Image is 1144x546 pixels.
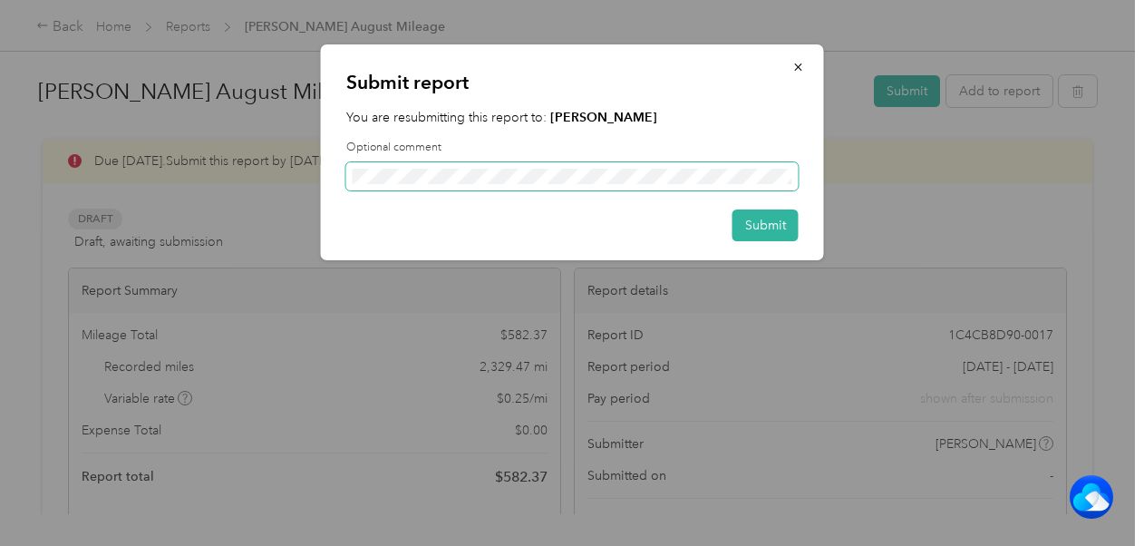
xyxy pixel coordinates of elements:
p: Submit report [346,70,799,95]
p: You are resubmitting this report to: [346,108,799,127]
strong: [PERSON_NAME] [550,110,657,125]
iframe: Everlance-gr Chat Button Frame [1042,444,1144,546]
button: Submit [732,210,799,241]
label: Optional comment [346,140,799,156]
